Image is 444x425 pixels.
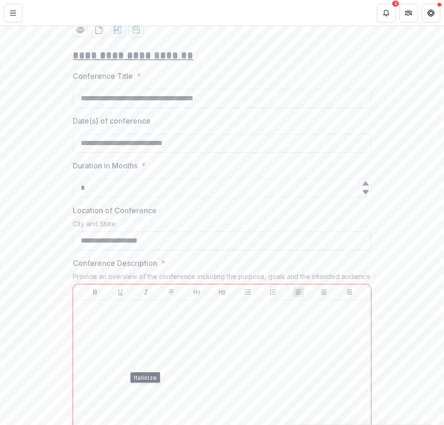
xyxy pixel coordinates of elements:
p: Date(s) of conference [73,115,151,126]
button: Toggle Menu [4,4,22,22]
button: Strike [166,286,177,298]
p: Duration in Months [73,160,138,171]
button: Bold [90,286,101,298]
p: Location of Conference [73,205,157,216]
p: Conference Description [73,258,157,269]
button: Italicize [140,286,152,298]
div: 3 [392,0,399,7]
button: Preview 167f3ec3-d5d1-4f4f-a49e-42acdae3da3d-0.pdf [73,22,88,37]
button: download-proposal [91,22,106,37]
div: Provide an overview of the conference including the purpose, goals and the intended audience [73,272,371,284]
button: Align Right [344,286,355,298]
button: Partners [399,4,418,22]
button: Heading 2 [216,286,228,298]
button: download-proposal [129,22,144,37]
button: download-proposal [110,22,125,37]
button: Notifications [377,4,395,22]
button: Align Left [293,286,304,298]
div: City and State [73,220,371,231]
button: Ordered List [267,286,278,298]
button: Heading 1 [191,286,202,298]
button: Underline [115,286,126,298]
button: Get Help [422,4,440,22]
button: Align Center [318,286,329,298]
p: Conference Title [73,70,133,82]
button: Bullet List [242,286,253,298]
